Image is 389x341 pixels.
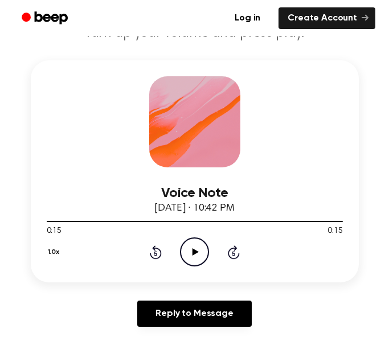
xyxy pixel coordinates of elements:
a: Log in [223,5,272,31]
button: 1.0x [47,243,64,262]
h3: Voice Note [47,186,343,201]
span: 0:15 [47,225,62,237]
a: Create Account [279,7,375,29]
span: 0:15 [327,225,342,237]
span: [DATE] · 10:42 PM [154,203,234,213]
a: Beep [14,7,78,30]
a: Reply to Message [137,301,251,327]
